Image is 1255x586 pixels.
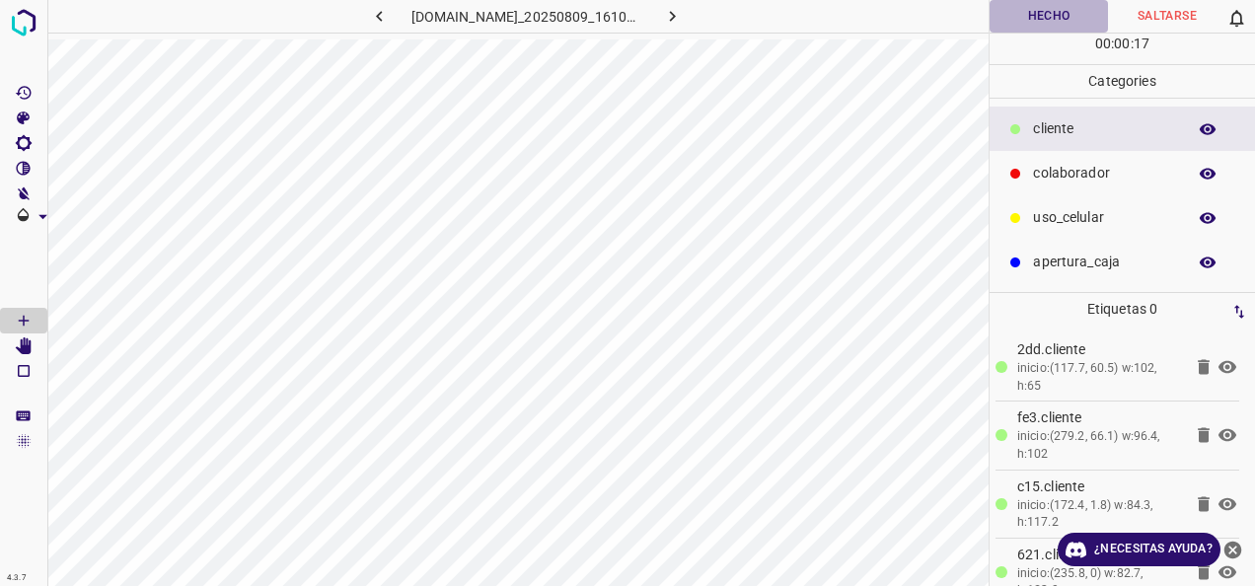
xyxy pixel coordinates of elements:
p: apertura_caja [1033,252,1176,272]
h6: [DOMAIN_NAME]_20250809_161049_000003060.jpg [411,5,641,33]
div: : : [1095,34,1149,64]
a: ¿Necesitas ayuda? [1058,533,1220,566]
font: Etiquetas 0 [1087,301,1157,317]
div: 4.3.7 [2,570,32,586]
div: colaborador [990,151,1255,195]
p: fe3.cliente [1017,407,1182,428]
font: 00 [1114,36,1130,51]
div: uso_celular [990,195,1255,240]
button: Cerrar Ayuda [1220,533,1245,566]
div: apertura_caja [990,240,1255,284]
font: 17 [1134,36,1149,51]
p: Categories [990,65,1255,98]
font: ¿Necesitas ayuda? [1094,539,1213,559]
p: 2dd.cliente [1017,339,1182,360]
img: logotipo [6,5,41,40]
font: inicio:(117.7, 60.5) w:102, h:65 [1017,361,1157,393]
font: inicio:(279.2, 66.1) w:96.4, h:102 [1017,429,1160,461]
p: cliente [1033,118,1176,139]
p: colaborador [1033,163,1176,183]
p: uso_celular [1033,207,1176,228]
div: cliente [990,107,1255,151]
font: 00 [1095,36,1111,51]
p: c15.cliente [1017,476,1182,497]
p: 621.cliente [1017,545,1182,565]
font: inicio:(172.4, 1.8) w:84.3, h:117.2 [1017,498,1153,530]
